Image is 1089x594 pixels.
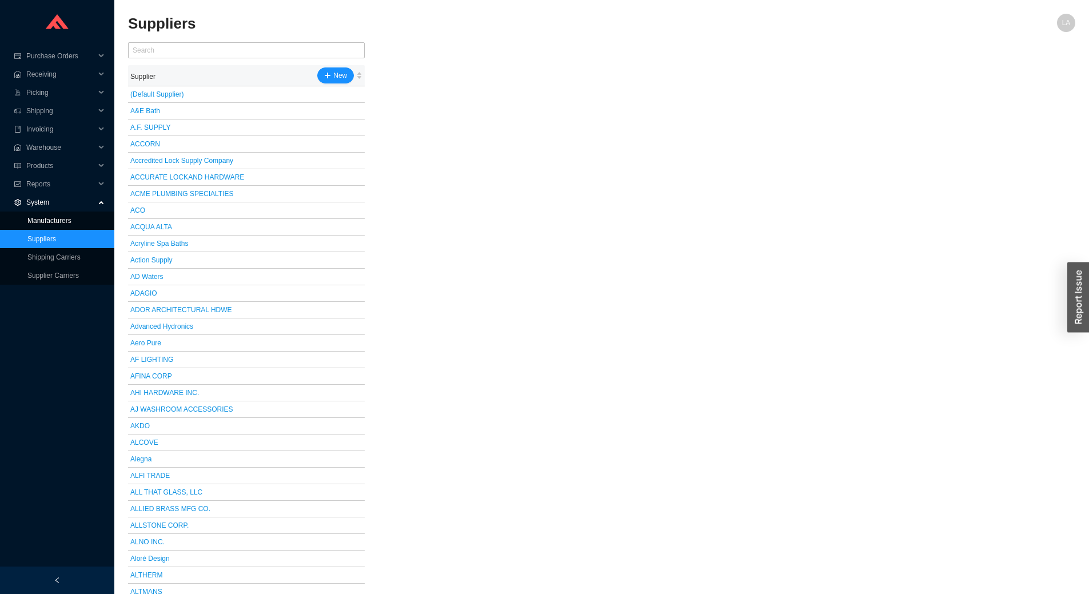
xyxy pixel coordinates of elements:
[130,140,160,148] a: ACCORN
[130,190,234,198] a: ACME PLUMBING SPECIALTIES
[130,71,155,83] div: Supplier
[130,472,170,480] a: ALFI TRADE
[27,235,56,243] a: Suppliers
[26,102,95,120] span: Shipping
[130,339,161,347] a: Aero Pure
[130,322,193,330] a: Advanced Hydronics
[1062,14,1071,32] span: LA
[333,70,347,81] span: New
[130,107,160,115] a: A&E Bath
[130,157,233,165] a: Accredited Lock Supply Company
[14,181,22,188] span: fund
[130,372,172,380] a: AFINA CORP
[26,120,95,138] span: Invoicing
[128,42,365,58] input: Search
[26,83,95,102] span: Picking
[26,47,95,65] span: Purchase Orders
[128,14,839,34] h2: Suppliers
[130,240,188,248] a: Acryline Spa Baths
[130,123,170,131] a: A.F. SUPPLY
[130,505,210,513] a: ALLIED BRASS MFG CO.
[14,126,22,133] span: book
[130,289,157,297] a: ADAGIO
[130,256,172,264] a: Action Supply
[27,253,81,261] a: Shipping Carriers
[130,438,158,447] a: ALCOVE
[26,157,95,175] span: Products
[128,65,365,86] th: [object Object] sortable
[130,538,165,546] a: ALNO INC.
[130,273,163,281] a: AD Waters
[26,193,95,212] span: System
[130,173,244,181] a: ACCURATE LOCKAND HARDWARE
[130,356,173,364] a: AF LIGHTING
[27,272,79,280] a: Supplier Carriers
[130,571,162,579] a: ALTHERM
[26,65,95,83] span: Receiving
[130,223,172,231] a: ACQUA ALTA
[317,67,354,83] button: plusNew
[14,199,22,206] span: setting
[130,455,151,463] a: Alegna
[130,521,189,529] a: ALLSTONE CORP.
[26,175,95,193] span: Reports
[14,162,22,169] span: read
[130,206,145,214] a: ACO
[130,90,184,98] a: (Default Supplier)
[130,306,232,314] a: ADOR ARCHITECTURAL HDWE
[130,488,202,496] a: ALL THAT GLASS, LLC
[130,555,170,563] a: Aloré Design
[14,53,22,59] span: credit-card
[27,217,71,225] a: Manufacturers
[130,405,233,413] a: AJ WASHROOM ACCESSORIES
[324,72,331,80] span: plus
[130,389,199,397] a: AHI HARDWARE INC.
[26,138,95,157] span: Warehouse
[54,577,61,584] span: left
[130,422,150,430] a: AKDO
